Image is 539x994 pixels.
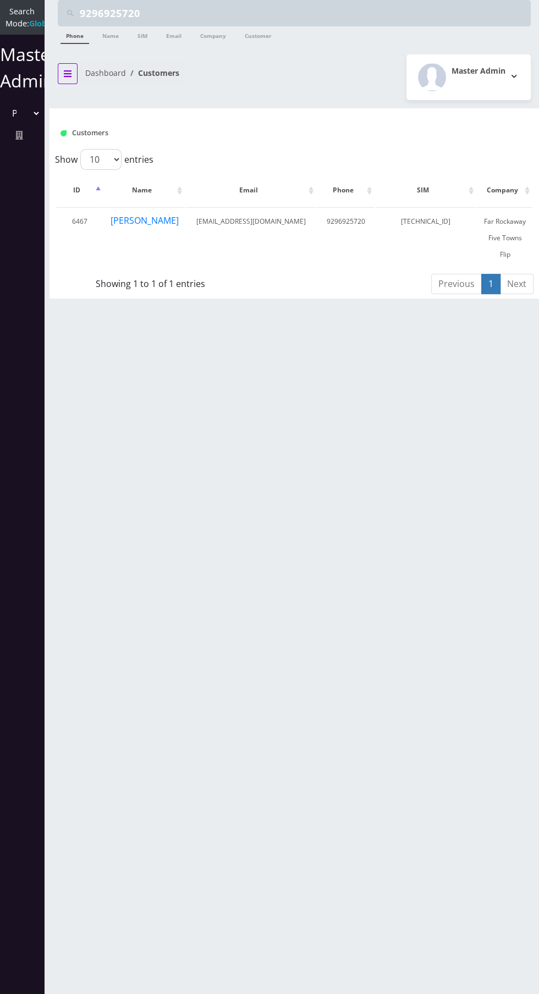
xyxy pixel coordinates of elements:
nav: breadcrumb [58,62,286,93]
th: ID: activate to sort column descending [56,174,103,206]
a: Customer [239,26,277,43]
td: [EMAIL_ADDRESS][DOMAIN_NAME] [186,207,317,268]
a: Dashboard [85,68,126,78]
h1: Customers [61,129,447,137]
label: Show entries [55,149,153,170]
th: Name: activate to sort column ascending [105,174,185,206]
th: Phone: activate to sort column ascending [317,174,374,206]
td: 9296925720 [317,207,374,268]
td: Far Rockaway Five Towns Flip [477,207,532,268]
div: Showing 1 to 1 of 1 entries [55,273,246,290]
h2: Master Admin [452,67,505,76]
a: 1 [481,274,501,294]
li: Customers [126,67,179,79]
td: [TECHNICAL_ID] [376,207,476,268]
span: Search Mode: [5,6,54,29]
button: Master Admin [406,54,531,100]
a: Previous [431,274,482,294]
th: SIM: activate to sort column ascending [376,174,476,206]
strong: Global [29,18,54,29]
a: Email [161,26,187,43]
td: 6467 [56,207,103,268]
input: Search Teltik [80,3,528,24]
a: SIM [132,26,153,43]
a: Company [195,26,232,43]
button: [PERSON_NAME] [110,213,179,228]
a: Name [97,26,124,43]
select: Showentries [80,149,122,170]
a: Phone [61,26,89,44]
th: Company: activate to sort column ascending [477,174,532,206]
th: Email: activate to sort column ascending [186,174,317,206]
a: Next [500,274,533,294]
